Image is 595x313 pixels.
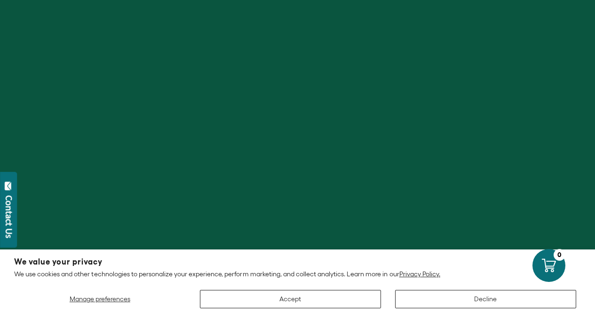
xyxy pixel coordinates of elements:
[399,270,440,278] a: Privacy Policy.
[14,290,186,308] button: Manage preferences
[554,249,565,261] div: 0
[4,195,14,238] div: Contact Us
[70,295,130,303] span: Manage preferences
[14,258,581,266] h2: We value your privacy
[14,270,581,278] p: We use cookies and other technologies to personalize your experience, perform marketing, and coll...
[200,290,381,308] button: Accept
[395,290,576,308] button: Decline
